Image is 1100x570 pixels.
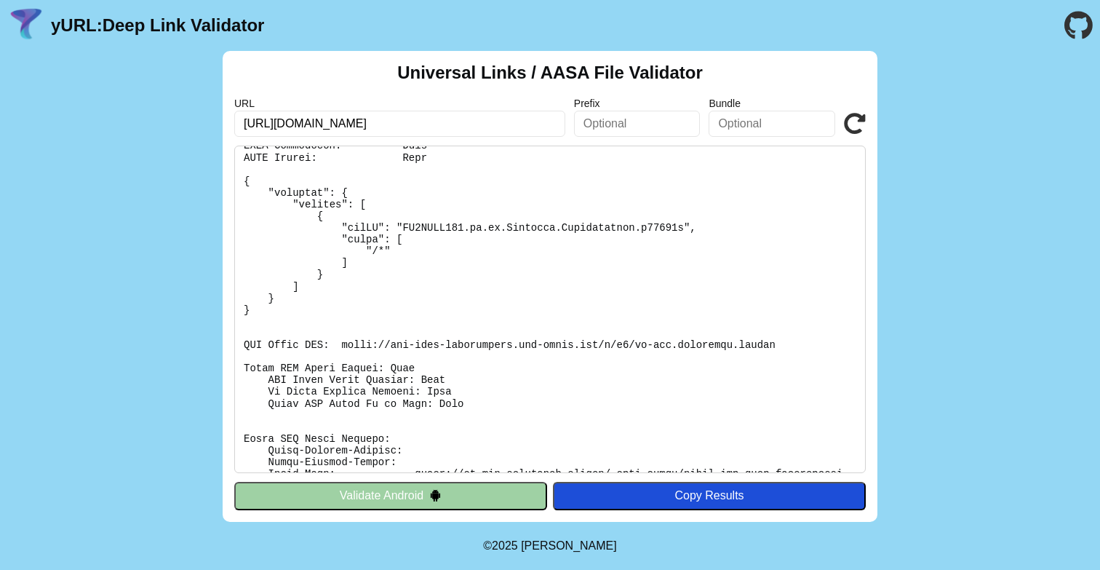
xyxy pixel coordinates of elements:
[429,489,442,502] img: droidIcon.svg
[51,15,264,36] a: yURL:Deep Link Validator
[483,522,616,570] footer: ©
[7,7,45,44] img: yURL Logo
[553,482,866,510] button: Copy Results
[234,146,866,473] pre: Lorem ipsu do: sitam://co-adi.elitseddo.eiusmo/.temp-incid/utlab-etd-magn-aliquaenima Mi Veniamqu...
[234,482,547,510] button: Validate Android
[234,98,565,109] label: URL
[574,98,701,109] label: Prefix
[521,539,617,552] a: Michael Ibragimchayev's Personal Site
[574,111,701,137] input: Optional
[709,111,835,137] input: Optional
[709,98,835,109] label: Bundle
[492,539,518,552] span: 2025
[560,489,858,502] div: Copy Results
[397,63,703,83] h2: Universal Links / AASA File Validator
[234,111,565,137] input: Required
